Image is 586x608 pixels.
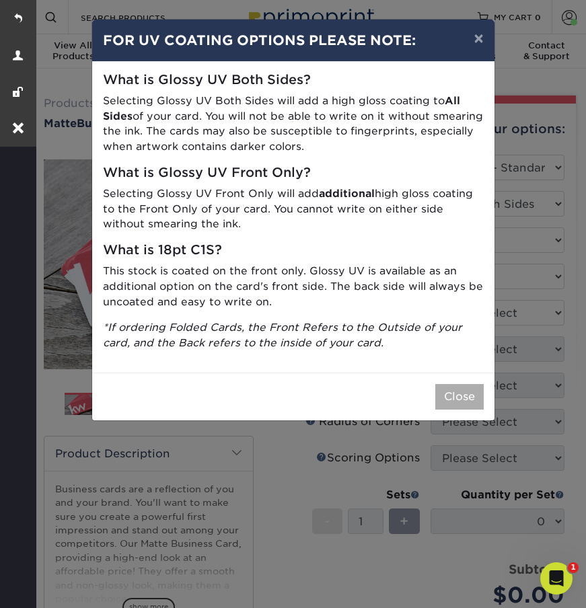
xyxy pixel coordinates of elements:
span: 1 [568,562,579,573]
button: Close [435,384,484,410]
button: × [463,20,494,57]
strong: All Sides [103,94,460,122]
h4: FOR UV COATING OPTIONS PLEASE NOTE: [103,30,484,50]
strong: additional [319,187,375,200]
p: Selecting Glossy UV Front Only will add high gloss coating to the Front Only of your card. You ca... [103,186,484,232]
h5: What is 18pt C1S? [103,243,484,258]
h5: What is Glossy UV Front Only? [103,165,484,181]
iframe: Intercom live chat [540,562,573,595]
p: This stock is coated on the front only. Glossy UV is available as an additional option on the car... [103,264,484,309]
i: *If ordering Folded Cards, the Front Refers to the Outside of your card, and the Back refers to t... [103,321,462,349]
h5: What is Glossy UV Both Sides? [103,73,484,88]
p: Selecting Glossy UV Both Sides will add a high gloss coating to of your card. You will not be abl... [103,93,484,155]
